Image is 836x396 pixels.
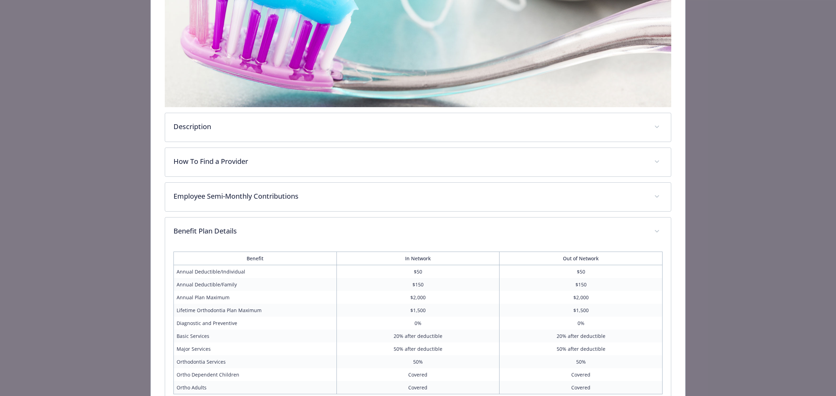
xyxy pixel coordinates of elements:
[500,330,663,342] td: 20% after deductible
[336,265,500,278] td: $50
[174,381,337,394] td: Ortho Adults
[500,342,663,355] td: 50% after deductible
[500,278,663,291] td: $150
[336,278,500,291] td: $150
[336,381,500,394] td: Covered
[173,121,646,132] p: Description
[165,183,671,211] div: Employee Semi-Monthly Contributions
[336,291,500,304] td: $2,000
[336,355,500,368] td: 50%
[336,368,500,381] td: Covered
[174,304,337,317] td: Lifetime Orthodontia Plan Maximum
[165,113,671,142] div: Description
[174,330,337,342] td: Basic Services
[165,148,671,176] div: How To Find a Provider
[336,342,500,355] td: 50% after deductible
[174,342,337,355] td: Major Services
[173,226,646,236] p: Benefit Plan Details
[173,191,646,201] p: Employee Semi-Monthly Contributions
[174,252,337,265] th: Benefit
[500,368,663,381] td: Covered
[336,252,500,265] th: In Network
[500,291,663,304] td: $2,000
[336,304,500,317] td: $1,500
[174,368,337,381] td: Ortho Dependent Children
[500,381,663,394] td: Covered
[165,217,671,246] div: Benefit Plan Details
[336,317,500,330] td: 0%
[500,304,663,317] td: $1,500
[174,265,337,278] td: Annual Deductible/Individual
[174,317,337,330] td: Diagnostic and Preventive
[174,355,337,368] td: Orthodontia Services
[174,291,337,304] td: Annual Plan Maximum
[500,252,663,265] th: Out of Network
[336,330,500,342] td: 20% after deductible
[174,278,337,291] td: Annual Deductible/Family
[500,265,663,278] td: $50
[500,355,663,368] td: 50%
[173,156,646,167] p: How To Find a Provider
[500,317,663,330] td: 0%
